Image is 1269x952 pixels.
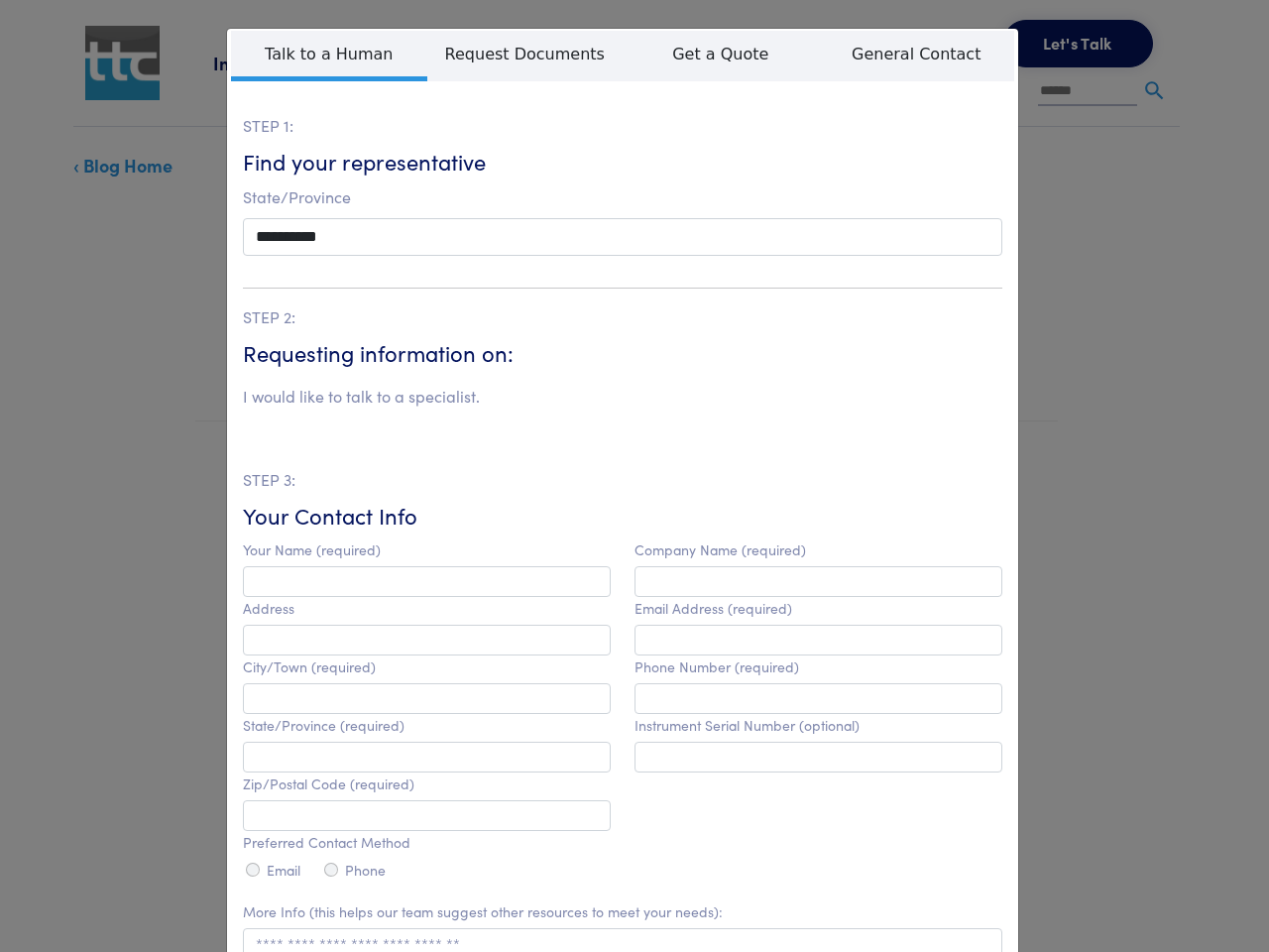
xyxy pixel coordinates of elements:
[634,600,792,617] label: Email Address (required)
[243,304,1002,330] p: STEP 2:
[243,903,723,920] label: More Info (this helps our team suggest other resources to meet your needs):
[243,467,1002,493] p: STEP 3:
[231,31,427,81] span: Talk to a Human
[243,184,1002,210] p: State/Province
[634,541,806,558] label: Company Name (required)
[243,338,1002,369] h6: Requesting information on:
[243,113,1002,139] p: STEP 1:
[243,600,294,617] label: Address
[243,384,480,410] li: I would like to talk to a specialist.
[243,658,376,675] label: City/Town (required)
[345,862,386,879] label: Phone
[243,834,410,851] label: Preferred Contact Method
[819,31,1015,76] span: General Contact
[243,717,404,734] label: State/Province (required)
[634,658,799,675] label: Phone Number (required)
[267,862,300,879] label: Email
[243,775,414,792] label: Zip/Postal Code (required)
[427,31,624,76] span: Request Documents
[634,717,860,734] label: Instrument Serial Number (optional)
[623,31,819,76] span: Get a Quote
[243,501,1002,532] h6: Your Contact Info
[243,541,381,558] label: Your Name (required)
[243,147,1002,178] h6: Find your representative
